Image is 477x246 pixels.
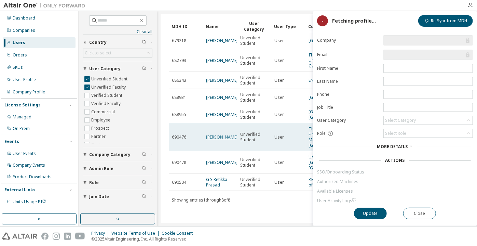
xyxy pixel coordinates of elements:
[172,160,186,165] span: 690478
[206,38,238,43] a: [PERSON_NAME]
[172,134,186,140] span: 690476
[64,233,71,240] img: linkedin.svg
[385,118,416,123] div: Select Category
[274,112,284,117] span: User
[317,38,379,43] label: Company
[13,126,30,131] div: On Prem
[206,112,238,117] a: [PERSON_NAME]
[317,198,356,204] span: User Activity Logs
[13,114,31,120] div: Managed
[13,174,52,180] div: Product Downloads
[317,105,379,110] label: Job Title
[91,231,111,236] div: Privacy
[274,180,284,185] span: User
[41,233,49,240] img: facebook.svg
[172,95,186,100] span: 688931
[91,91,124,100] label: Verified Student
[206,177,227,188] a: G S Retikka Prasad
[13,28,35,33] div: Companies
[317,179,473,184] a: Authorized Machines
[384,129,473,138] div: Select Role
[240,92,268,103] span: Unverified Student
[206,94,238,100] a: [PERSON_NAME]
[172,180,186,185] span: 690504
[317,92,379,97] label: Phone
[91,75,129,83] label: Unverified Student
[332,18,376,24] div: Fetching profile...
[142,66,146,72] span: Clear filter
[89,152,131,157] span: Company Category
[13,77,36,82] div: User Profile
[85,50,111,56] div: Click to select
[13,151,36,156] div: User Events
[384,116,473,125] div: Select Category
[309,94,350,100] a: [GEOGRAPHIC_DATA]
[13,163,45,168] div: Company Events
[142,194,146,199] span: Clear filter
[240,109,268,120] span: Unverified Student
[83,161,152,176] button: Admin Role
[89,40,107,45] span: Country
[172,112,186,117] span: 688955
[83,175,152,190] button: Role
[274,160,284,165] span: User
[317,118,379,123] label: User Category
[75,233,85,240] img: youtube.svg
[317,52,379,57] label: Email
[274,58,284,63] span: User
[142,166,146,171] span: Clear filter
[309,177,337,188] a: P.E.S Institute of Technology
[274,78,284,83] span: User
[309,109,351,120] a: [GEOGRAPHIC_DATA], [GEOGRAPHIC_DATA]
[13,65,23,70] div: SKUs
[385,158,405,163] div: Actions
[53,233,60,240] img: instagram.svg
[309,52,328,69] a: ITM University Gwalior
[240,177,268,188] span: Unverified Student
[13,52,27,58] div: Orders
[91,141,101,149] label: Trial
[240,35,268,46] span: Unverified Student
[91,124,110,132] label: Prospect
[309,77,316,83] a: ENS
[142,40,146,45] span: Clear filter
[4,102,41,108] div: License Settings
[385,131,406,136] div: Select Role
[377,144,408,150] span: More Details
[91,83,127,91] label: Unverified Faculty
[13,199,46,205] span: Units Usage BI
[172,21,200,32] div: MDH ID
[274,95,284,100] span: User
[172,58,186,63] span: 682793
[91,108,116,116] label: Commercial
[83,35,152,50] button: Country
[89,66,121,72] span: User Category
[206,159,238,165] a: [PERSON_NAME]
[309,154,351,171] a: UAdeO - [GEOGRAPHIC_DATA], [GEOGRAPHIC_DATA]
[240,157,268,168] span: Unverified Student
[91,100,122,108] label: Verified Faculty
[83,61,152,76] button: User Category
[240,21,269,32] div: User Category
[309,38,350,43] a: [GEOGRAPHIC_DATA]
[91,132,107,141] label: Partner
[308,21,337,32] div: Company
[309,126,350,148] a: The Institute of Finance Management, [GEOGRAPHIC_DATA]
[317,131,326,136] span: Role
[111,231,162,236] div: Website Terms of Use
[317,169,473,175] a: SSO/Onboarding Status
[240,132,268,143] span: Unverified Student
[206,57,238,63] a: [PERSON_NAME]
[317,189,473,194] a: Available Licenses
[172,38,186,43] span: 679218
[83,29,152,35] a: Clear all
[4,139,19,144] div: Events
[418,15,473,27] button: Re-Sync from MDH
[240,75,268,86] span: Unverified Student
[83,189,152,204] button: Join Date
[4,187,36,193] div: External Links
[13,40,25,46] div: Users
[89,194,109,199] span: Join Date
[274,134,284,140] span: User
[142,152,146,157] span: Clear filter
